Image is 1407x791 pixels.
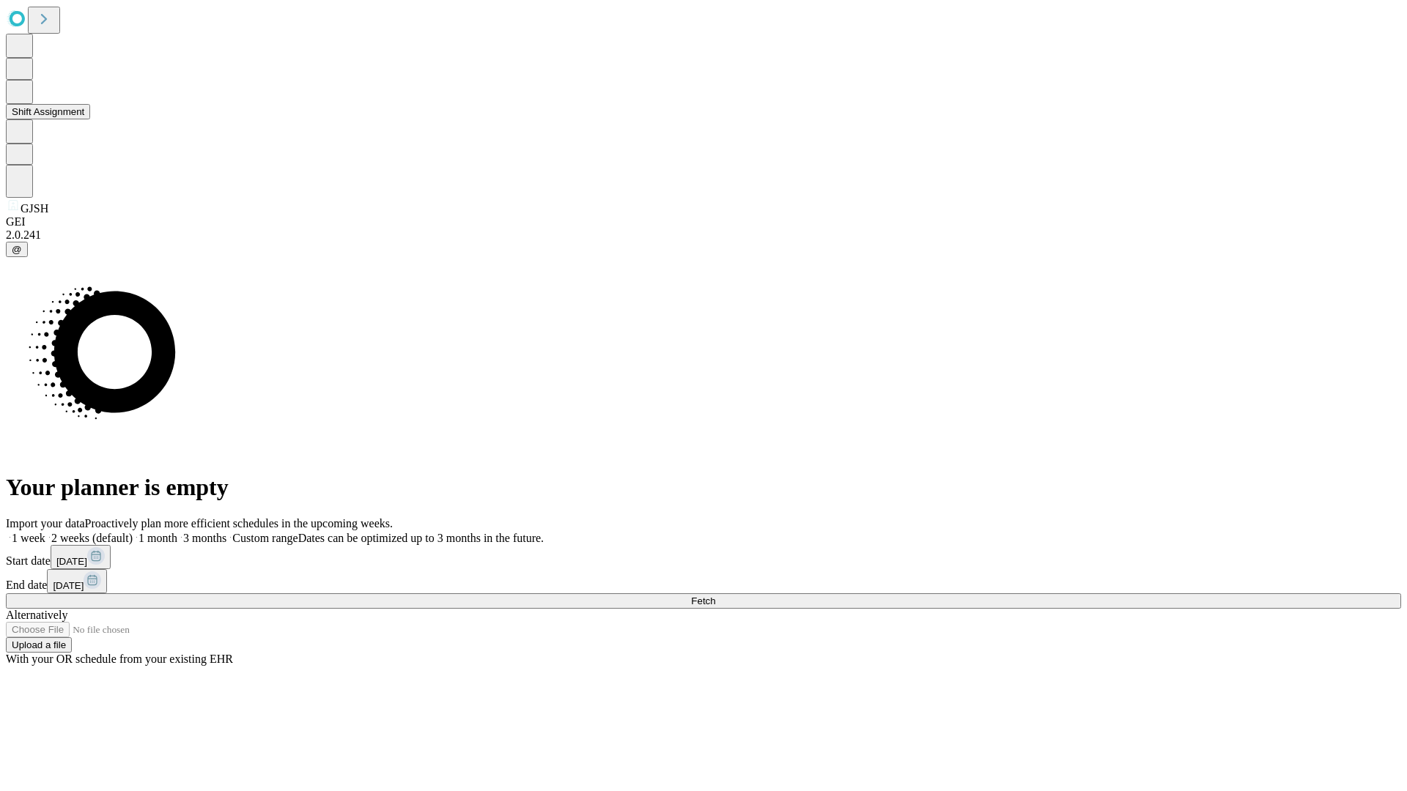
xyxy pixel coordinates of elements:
[691,595,715,606] span: Fetch
[6,609,67,621] span: Alternatively
[51,532,133,544] span: 2 weeks (default)
[6,637,72,653] button: Upload a file
[12,532,45,544] span: 1 week
[12,244,22,255] span: @
[6,517,85,530] span: Import your data
[6,104,90,119] button: Shift Assignment
[183,532,226,544] span: 3 months
[6,242,28,257] button: @
[56,556,87,567] span: [DATE]
[139,532,177,544] span: 1 month
[6,229,1401,242] div: 2.0.241
[85,517,393,530] span: Proactively plan more efficient schedules in the upcoming weeks.
[6,593,1401,609] button: Fetch
[298,532,544,544] span: Dates can be optimized up to 3 months in the future.
[21,202,48,215] span: GJSH
[232,532,298,544] span: Custom range
[47,569,107,593] button: [DATE]
[51,545,111,569] button: [DATE]
[6,569,1401,593] div: End date
[6,653,233,665] span: With your OR schedule from your existing EHR
[53,580,84,591] span: [DATE]
[6,215,1401,229] div: GEI
[6,545,1401,569] div: Start date
[6,474,1401,501] h1: Your planner is empty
